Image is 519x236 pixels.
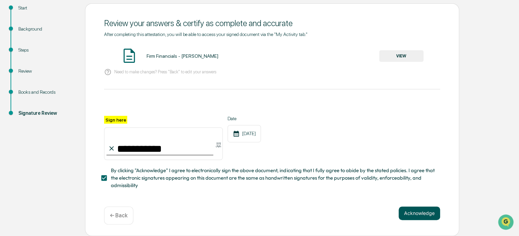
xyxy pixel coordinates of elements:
p: Need to make changes? Press "Back" to edit your answers [114,69,216,74]
div: Background [18,25,74,33]
div: Review [18,68,74,75]
span: By clicking "Acknowledge" I agree to electronically sign the above document, indicating that I fu... [111,167,435,189]
div: Review your answers & certify as complete and accurate [104,18,440,28]
div: Books and Records [18,89,74,96]
span: Pylon [68,115,82,120]
button: Start new chat [116,54,124,62]
label: Date [228,116,261,121]
span: Attestations [56,86,84,92]
p: How can we help? [7,14,124,25]
div: Signature Review [18,110,74,117]
div: Start [18,4,74,12]
div: [DATE] [228,125,261,142]
button: VIEW [379,50,423,62]
div: We're available if you need us! [23,59,86,64]
div: Steps [18,47,74,54]
div: 🔎 [7,99,12,105]
p: ← Back [110,212,128,219]
span: Preclearance [14,86,44,92]
a: Powered byPylon [48,115,82,120]
img: Document Icon [121,47,138,64]
a: 🔎Data Lookup [4,96,46,108]
a: 🖐️Preclearance [4,83,47,95]
div: 🗄️ [49,86,55,92]
div: Start new chat [23,52,112,59]
span: Data Lookup [14,98,43,105]
iframe: Open customer support [497,214,516,232]
img: 1746055101610-c473b297-6a78-478c-a979-82029cc54cd1 [7,52,19,64]
button: Acknowledge [399,206,440,220]
label: Sign here [104,116,127,124]
span: After completing this attestation, you will be able to access your signed document via the "My Ac... [104,32,307,37]
a: 🗄️Attestations [47,83,87,95]
div: 🖐️ [7,86,12,92]
div: Firm Financials - [PERSON_NAME] [146,53,218,59]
